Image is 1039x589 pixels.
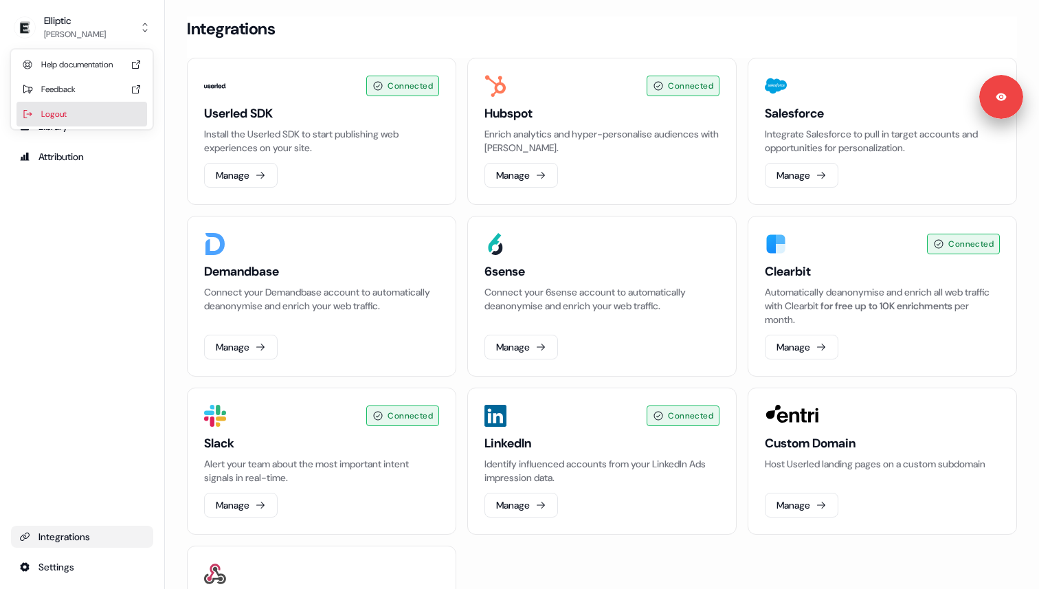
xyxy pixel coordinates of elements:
[11,49,153,129] div: Elliptic[PERSON_NAME]
[16,77,147,102] div: Feedback
[16,52,147,77] div: Help documentation
[44,27,106,41] div: [PERSON_NAME]
[44,14,106,27] div: Elliptic
[16,102,147,126] div: Logout
[11,11,153,44] button: Elliptic[PERSON_NAME]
